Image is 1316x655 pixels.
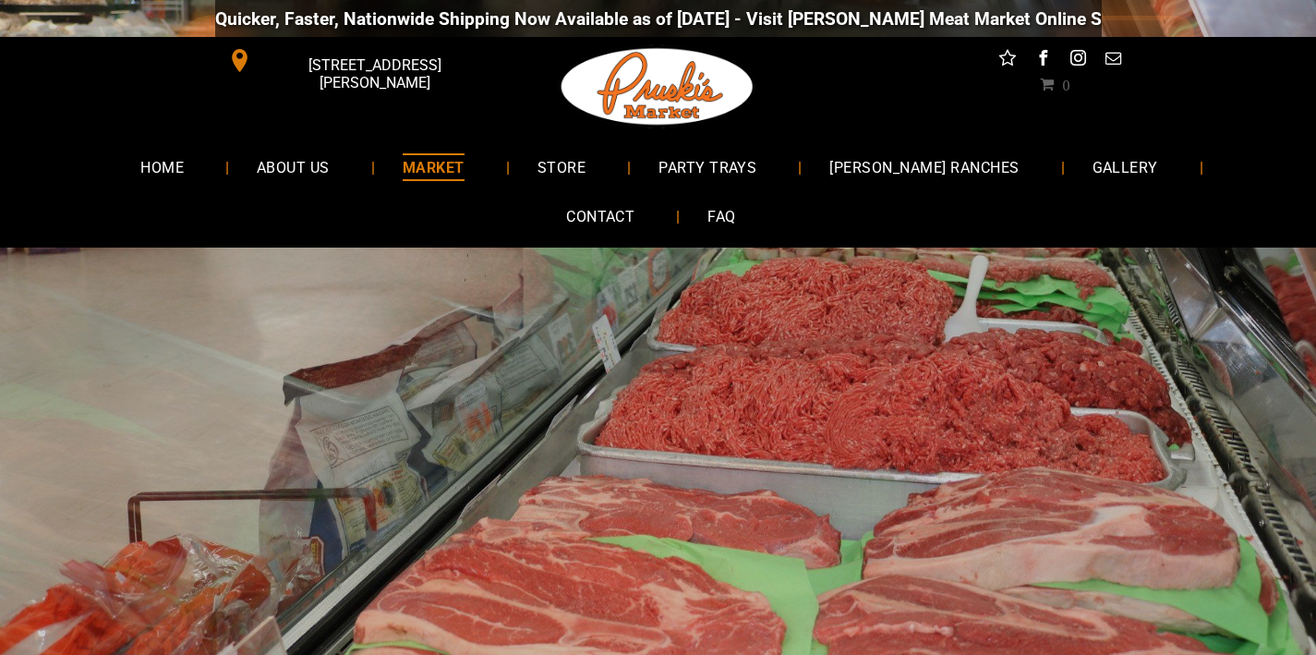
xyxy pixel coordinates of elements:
a: PARTY TRAYS [631,142,784,191]
a: Social network [996,46,1020,75]
a: [STREET_ADDRESS][PERSON_NAME] [215,46,498,75]
a: FAQ [680,192,763,241]
a: email [1101,46,1125,75]
a: MARKET [375,142,492,191]
span: 0 [1062,77,1069,91]
a: [PERSON_NAME] RANCHES [802,142,1046,191]
a: HOME [113,142,211,191]
a: GALLERY [1065,142,1186,191]
a: STORE [510,142,613,191]
a: CONTACT [538,192,662,241]
img: Pruski-s+Market+HQ+Logo2-1920w.png [558,37,757,137]
a: facebook [1031,46,1055,75]
a: ABOUT US [229,142,357,191]
a: instagram [1066,46,1090,75]
span: [STREET_ADDRESS][PERSON_NAME] [255,47,493,101]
